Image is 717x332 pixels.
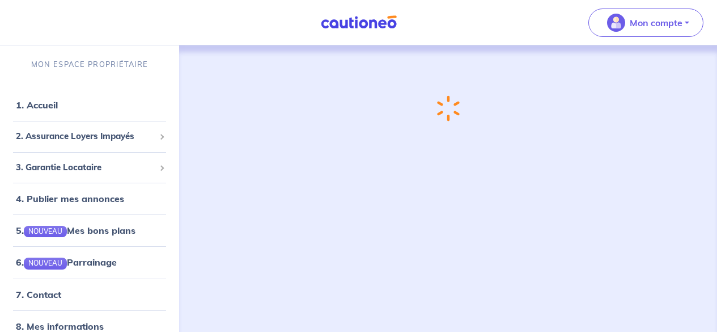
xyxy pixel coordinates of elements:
[31,59,148,70] p: MON ESPACE PROPRIÉTAIRE
[16,225,135,236] a: 5.NOUVEAUMes bons plans
[5,94,175,116] div: 1. Accueil
[588,9,703,37] button: illu_account_valid_menu.svgMon compte
[5,125,175,148] div: 2. Assurance Loyers Impayés
[5,283,175,306] div: 7. Contact
[607,14,625,32] img: illu_account_valid_menu.svg
[316,15,401,30] img: Cautioneo
[5,219,175,242] div: 5.NOUVEAUMes bons plans
[16,257,117,268] a: 6.NOUVEAUParrainage
[16,321,104,332] a: 8. Mes informations
[16,193,124,204] a: 4. Publier mes annonces
[630,16,682,30] p: Mon compte
[5,157,175,179] div: 3. Garantie Locataire
[5,251,175,274] div: 6.NOUVEAUParrainage
[16,289,61,300] a: 7. Contact
[436,95,460,122] img: loading-spinner
[16,130,155,143] span: 2. Assurance Loyers Impayés
[5,187,175,210] div: 4. Publier mes annonces
[16,161,155,174] span: 3. Garantie Locataire
[16,99,58,111] a: 1. Accueil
